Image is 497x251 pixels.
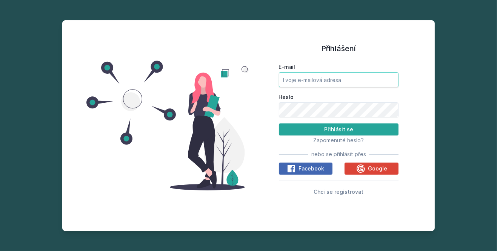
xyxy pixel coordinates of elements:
[311,151,366,158] span: nebo se přihlásit přes
[279,123,399,135] button: Přihlásit se
[368,165,387,172] span: Google
[279,43,399,54] h1: Přihlášení
[279,163,333,175] button: Facebook
[279,63,399,71] label: E-mail
[313,137,364,143] span: Zapomenuté heslo?
[345,163,399,175] button: Google
[279,93,399,101] label: Heslo
[299,165,324,172] span: Facebook
[314,187,363,196] button: Chci se registrovat
[314,189,363,195] span: Chci se registrovat
[279,72,399,87] input: Tvoje e-mailová adresa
